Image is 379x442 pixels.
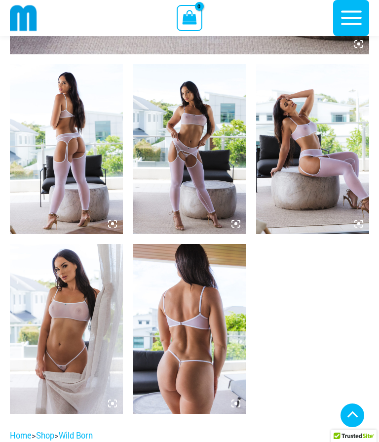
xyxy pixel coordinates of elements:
[10,64,123,234] img: Wild Born Sheer White 112 Top 552 Bottom 611 Bottom
[133,244,246,414] img: Wild Born Sheer White 112 Top 611 Bottom
[36,430,54,441] a: Shop
[133,64,246,234] img: Wild Born Sheer White 112 Top 552 Bottom 611 Bottom
[10,429,182,442] p: > >
[10,244,123,414] img: Wild Born Sheer White 112 Top 611 Bottom
[177,5,202,31] a: View Shopping Cart, empty
[10,4,37,32] img: cropped mm emblem
[59,430,93,441] a: Wild Born
[256,64,369,234] img: Wild Born Sheer White 112 Top 552 Bottom 611 Bottom
[10,430,32,441] a: Home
